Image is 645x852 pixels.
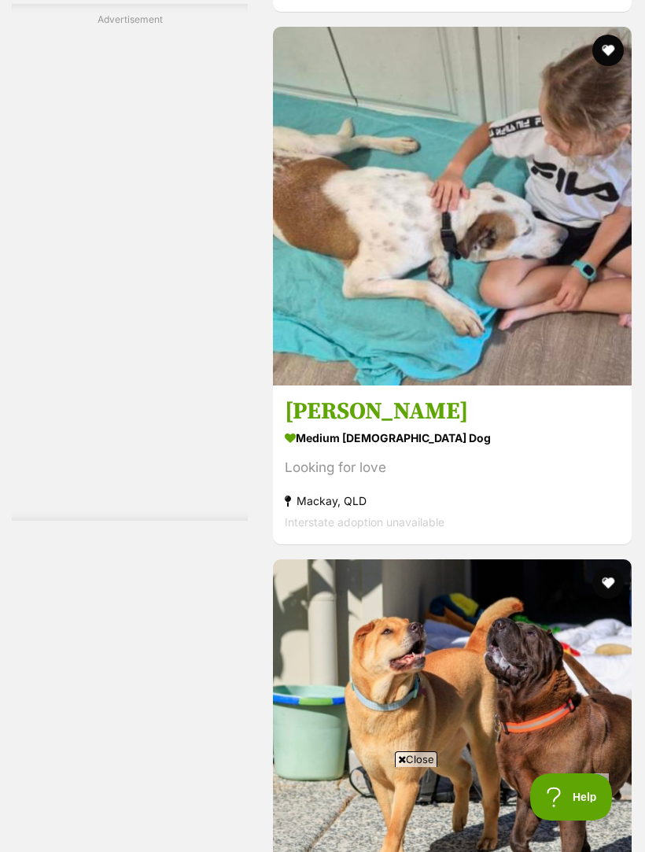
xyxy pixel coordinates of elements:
h3: [PERSON_NAME] [285,396,620,426]
span: Close [395,751,437,767]
iframe: Advertisement [67,33,193,505]
iframe: Help Scout Beacon - Open [530,773,614,821]
img: Baxter - Australian Cattle Dog [273,27,632,385]
strong: medium [DEMOGRAPHIC_DATA] Dog [285,426,620,449]
strong: Mackay, QLD [285,490,620,511]
button: favourite [592,35,624,66]
button: favourite [592,567,624,599]
div: Looking for love [285,457,620,478]
span: Interstate adoption unavailable [285,515,444,529]
div: Advertisement [12,4,248,521]
a: [PERSON_NAME] medium [DEMOGRAPHIC_DATA] Dog Looking for love Mackay, QLD Interstate adoption unav... [273,385,632,544]
iframe: Advertisement [36,773,609,844]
